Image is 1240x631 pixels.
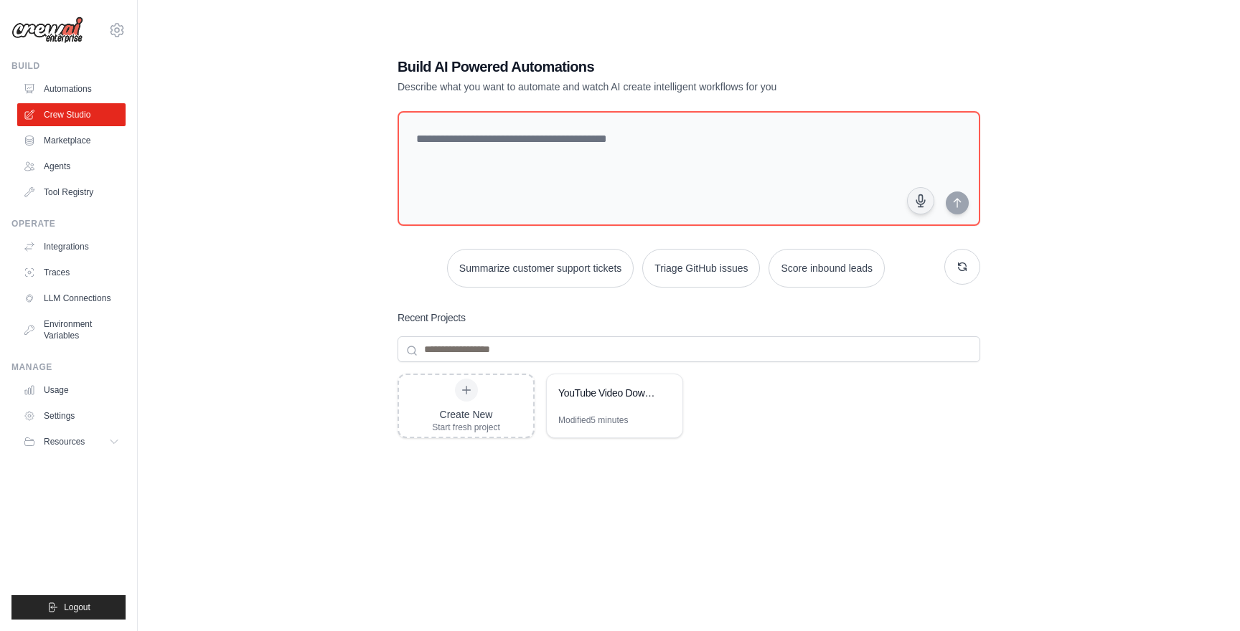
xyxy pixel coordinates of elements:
[17,404,126,427] a: Settings
[447,249,634,288] button: Summarize customer support tickets
[44,436,85,447] span: Resources
[17,313,126,347] a: Environment Variables
[17,287,126,310] a: LLM Connections
[432,422,500,433] div: Start fresh project
[64,602,90,613] span: Logout
[558,386,657,400] div: YouTube Video Download Automation
[558,414,628,426] div: Modified 5 minutes
[11,16,83,44] img: Logo
[769,249,885,288] button: Score inbound leads
[17,103,126,126] a: Crew Studio
[398,80,880,94] p: Describe what you want to automate and watch AI create intelligent workflows for you
[11,361,126,373] div: Manage
[642,249,760,288] button: Triage GitHub issues
[398,310,466,325] h3: Recent Projects
[398,57,880,77] h1: Build AI Powered Automations
[11,60,126,72] div: Build
[944,249,980,285] button: Get new suggestions
[17,430,126,453] button: Resources
[17,261,126,284] a: Traces
[907,187,934,214] button: Click to speak your automation idea
[17,155,126,178] a: Agents
[17,181,126,204] a: Tool Registry
[432,407,500,422] div: Create New
[17,129,126,152] a: Marketplace
[17,77,126,100] a: Automations
[17,379,126,402] a: Usage
[11,218,126,229] div: Operate
[11,595,126,620] button: Logout
[17,235,126,258] a: Integrations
